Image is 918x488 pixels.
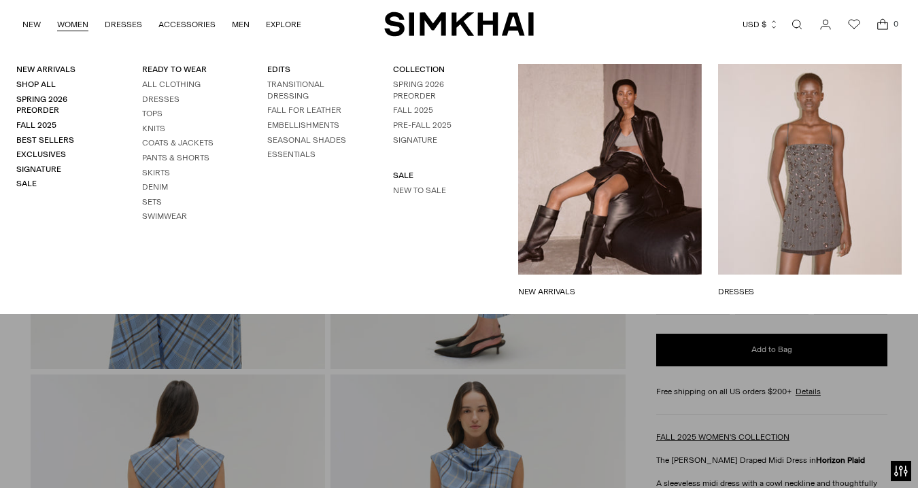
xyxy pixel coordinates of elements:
iframe: Sign Up via Text for Offers [11,436,137,477]
a: SIMKHAI [384,11,534,37]
a: EXPLORE [266,10,301,39]
a: Open cart modal [869,11,896,38]
a: Wishlist [840,11,868,38]
span: 0 [889,18,902,30]
a: ACCESSORIES [158,10,216,39]
a: NEW [22,10,41,39]
a: Go to the account page [812,11,839,38]
a: MEN [232,10,250,39]
a: DRESSES [105,10,142,39]
a: Open search modal [783,11,811,38]
button: USD $ [743,10,779,39]
a: WOMEN [57,10,88,39]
